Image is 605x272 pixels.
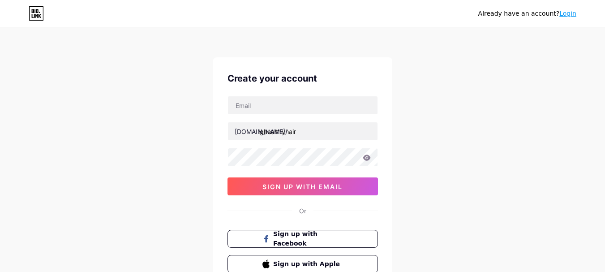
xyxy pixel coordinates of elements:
[478,9,576,18] div: Already have an account?
[228,96,378,114] input: Email
[228,122,378,140] input: username
[273,229,343,248] span: Sign up with Facebook
[262,183,343,190] span: sign up with email
[227,230,378,248] button: Sign up with Facebook
[273,259,343,269] span: Sign up with Apple
[235,127,287,136] div: [DOMAIN_NAME]/
[559,10,576,17] a: Login
[299,206,306,216] div: Or
[227,72,378,85] div: Create your account
[227,177,378,195] button: sign up with email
